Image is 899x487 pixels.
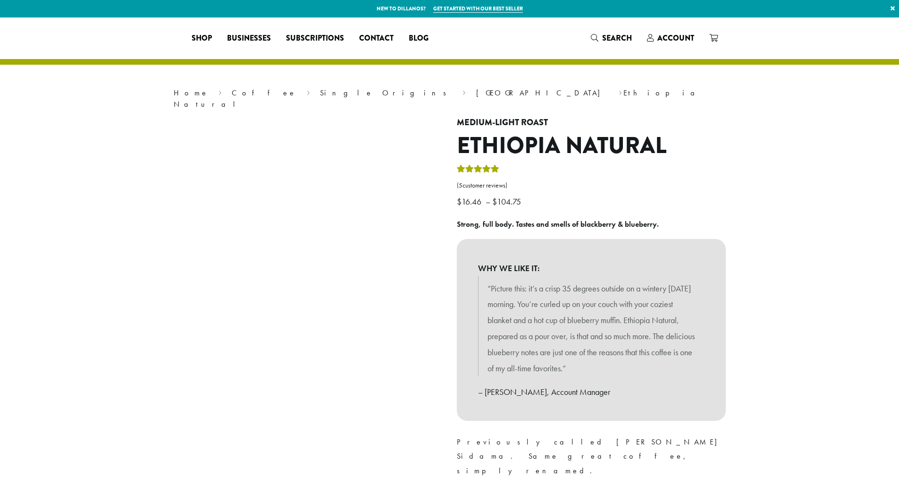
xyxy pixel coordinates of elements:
span: Search [602,33,632,43]
span: 5 [459,181,462,189]
a: Home [174,88,209,98]
a: Get started with our best seller [433,5,523,13]
span: Shop [192,33,212,44]
span: Businesses [227,33,271,44]
p: – [PERSON_NAME], Account Manager [478,384,705,400]
span: – [486,196,490,207]
bdi: 104.75 [492,196,523,207]
span: $ [492,196,497,207]
a: Search [583,30,639,46]
b: Strong, full body. Tastes and smells of blackberry & blueberry. [457,219,659,229]
h4: Medium-Light Roast [457,118,726,128]
a: Shop [184,31,219,46]
a: [GEOGRAPHIC_DATA] [476,88,609,98]
span: › [462,84,466,99]
span: $ [457,196,462,207]
span: › [218,84,222,99]
span: › [619,84,622,99]
a: (5customer reviews) [457,181,726,190]
b: WHY WE LIKE IT: [478,260,705,276]
a: Coffee [232,88,296,98]
nav: Breadcrumb [174,87,726,110]
a: Single Origins [320,88,453,98]
span: Blog [409,33,428,44]
bdi: 16.46 [457,196,484,207]
span: Subscriptions [286,33,344,44]
span: › [307,84,310,99]
p: “Picture this: it’s a crisp 35 degrees outside on a wintery [DATE] morning. You’re curled up on y... [487,281,695,376]
h1: Ethiopia Natural [457,132,726,160]
p: Previously called [PERSON_NAME] Sidama. Same great coffee, simply renamed. [457,435,726,478]
span: Account [657,33,694,43]
span: Contact [359,33,394,44]
div: Rated 5.00 out of 5 [457,163,499,178]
